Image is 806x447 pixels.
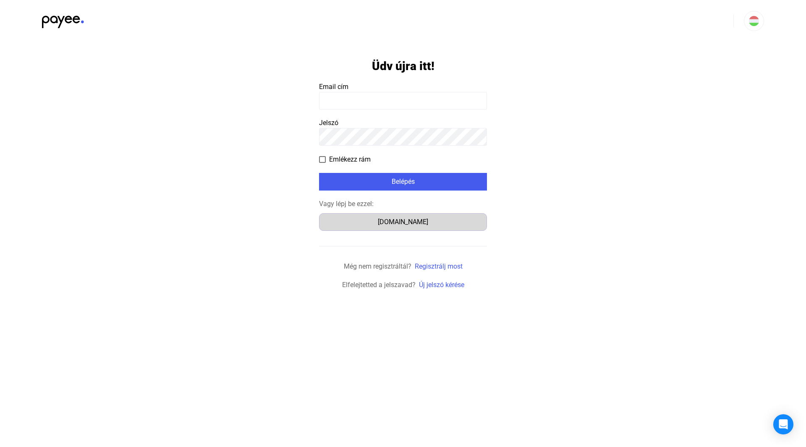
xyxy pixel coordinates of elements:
span: Elfelejtetted a jelszavad? [342,281,416,289]
div: Belépés [322,177,484,187]
img: HU [749,16,759,26]
a: [DOMAIN_NAME] [319,218,487,226]
h1: Üdv újra itt! [372,59,434,73]
a: Új jelszó kérése [419,281,464,289]
span: Email cím [319,83,348,91]
div: Open Intercom Messenger [773,414,793,434]
img: black-payee-blue-dot.svg [42,11,84,28]
a: Regisztrálj most [415,262,463,270]
button: HU [744,11,764,31]
button: [DOMAIN_NAME] [319,213,487,231]
span: Még nem regisztráltál? [344,262,411,270]
div: [DOMAIN_NAME] [322,217,484,227]
button: Belépés [319,173,487,191]
span: Jelszó [319,119,338,127]
span: Emlékezz rám [329,154,371,165]
div: Vagy lépj be ezzel: [319,199,487,209]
